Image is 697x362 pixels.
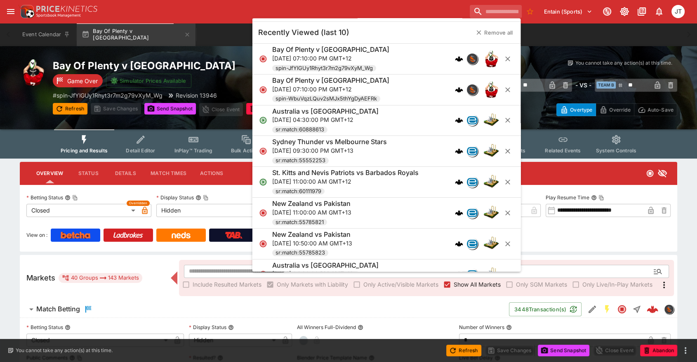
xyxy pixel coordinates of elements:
img: PriceKinetics Logo [18,3,35,20]
span: Related Events [545,147,581,154]
h2: Copy To Clipboard [53,59,365,72]
button: Override [596,103,634,116]
span: sr:match:55552253 [272,157,328,165]
div: d64f6e07-1904-4fb2-adda-533549586f38 [647,304,658,315]
input: search [470,5,522,18]
button: more [681,346,690,355]
h6: Bay Of Plenty v [GEOGRAPHIC_DATA] [272,76,389,85]
img: logo-cerberus.svg [454,86,463,94]
div: betradar [466,238,478,250]
img: sportingsolutions.jpeg [466,54,477,64]
svg: More [659,280,669,290]
span: Only Live/In-Play Markets [582,280,652,289]
p: Betting Status [26,324,63,331]
p: [DATE] 07:10:00 PM GMT+12 [272,85,389,93]
p: [DATE] 04:30:00 PM GMT+12 [272,270,378,278]
p: [DATE] 09:30:00 PM GMT+13 [272,147,386,155]
span: sr:match:60888613 [272,126,327,134]
div: sportingsolutions [466,84,478,96]
svg: Closed [617,304,627,314]
button: Auto-Save [634,103,677,116]
p: [DATE] 07:10:00 PM GMT+12 [272,54,389,63]
img: logo-cerberus.svg [454,178,463,187]
button: Refresh [53,103,87,114]
div: cerberus [454,55,463,63]
p: All Winners Full-Dividend [297,324,356,331]
img: cricket.png [483,112,499,129]
svg: Closed [259,271,267,279]
div: sportingsolutions [664,304,674,314]
svg: Closed [259,55,267,63]
span: sr:match:55785821 [272,218,327,227]
div: Start From [556,103,677,116]
button: Actions [193,163,230,183]
button: Event Calendar [17,23,75,46]
a: d64f6e07-1904-4fb2-adda-533549586f38 [644,301,661,318]
h6: New Zealand vs Pakistan [272,230,350,239]
p: Override [609,105,630,114]
button: Joshua Thomson [669,2,687,21]
button: Send Snapshot [538,345,589,356]
div: cerberus [454,147,463,156]
div: cerberus [454,240,463,248]
button: Documentation [634,4,649,19]
button: Select Tenant [539,5,597,18]
button: Play Resume TimeCopy To Clipboard [591,195,597,201]
img: logo-cerberus.svg [454,271,463,279]
p: [DATE] 11:00:00 AM GMT+12 [272,177,418,186]
span: sr:match:55785823 [272,249,328,257]
span: Show All Markets [454,280,501,289]
img: rugby_union.png [483,51,499,67]
img: logo-cerberus.svg [454,240,463,248]
button: Details [107,163,144,183]
img: logo-cerberus--red.svg [647,304,658,315]
button: Straight [629,302,644,317]
span: spin-JfYlGUy1Rhyt3r7m2g79vXyM_Wg [272,64,376,72]
svg: Closed [259,240,267,248]
button: Overview [30,163,70,183]
img: betradar.png [466,177,477,188]
button: Refresh [446,345,481,356]
div: Hidden [156,204,268,217]
svg: Open [259,117,267,125]
button: Match Times [144,163,193,183]
svg: Closed [259,86,267,94]
img: betradar.png [466,269,477,280]
img: betradar.png [466,208,477,218]
button: SGM Enabled [600,302,615,317]
div: betradar [466,146,478,157]
img: Neds [172,232,190,238]
div: Closed [26,204,138,217]
p: Number of Winners [459,324,504,331]
button: Display Status [228,325,234,330]
button: Simulator Prices Available [106,74,191,88]
img: rugby_union.png [483,82,499,98]
button: 3448Transaction(s) [509,302,582,316]
div: betradar [466,207,478,219]
span: Detail Editor [126,147,155,154]
h6: Sydney Thunder vs Melbourne Stars [272,138,386,147]
button: Copy To Clipboard [72,195,78,201]
p: Play Resume Time [546,194,589,201]
svg: Closed [259,209,267,217]
p: You cannot take any action(s) at this time. [16,347,113,354]
img: betradar.png [466,115,477,126]
img: cricket.png [483,205,499,221]
h6: - VS - [575,81,591,89]
div: cerberus [454,86,463,94]
span: Mark an event as closed and abandoned. [246,104,283,112]
button: Connected to PK [600,4,615,19]
button: open drawer [3,4,18,19]
button: Copy To Clipboard [598,195,604,201]
button: Status [70,163,107,183]
img: sportingsolutions.jpeg [466,84,477,95]
p: Game Over [67,77,98,85]
span: sr:match:60111979 [272,187,324,196]
button: Betting StatusCopy To Clipboard [65,195,71,201]
svg: Closed [259,147,267,156]
span: Bulk Actions [231,147,261,154]
img: Sportsbook Management [36,14,81,17]
label: View on : [26,229,47,242]
button: Abandon [246,103,283,114]
div: cerberus [454,209,463,217]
